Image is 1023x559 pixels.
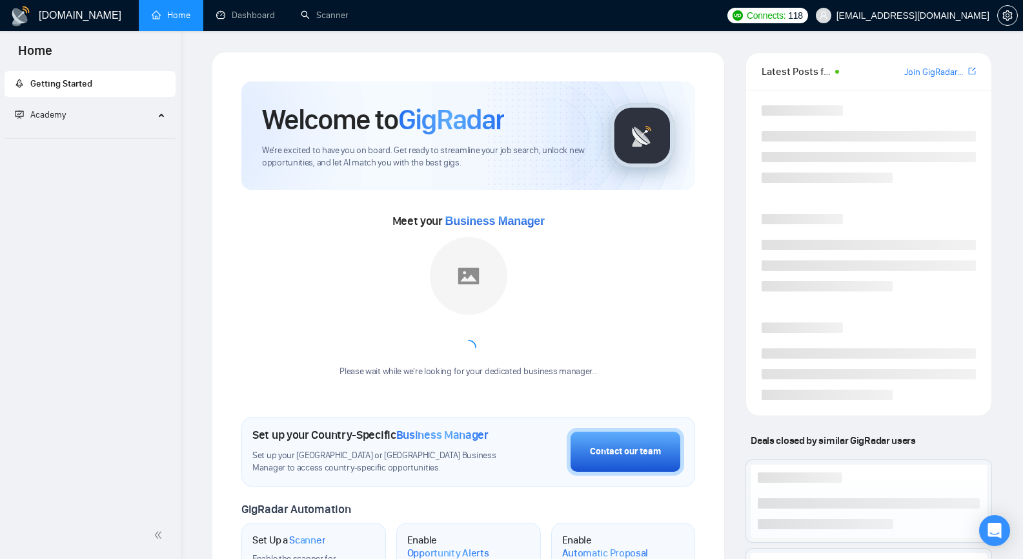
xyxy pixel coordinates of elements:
[8,41,63,69] span: Home
[30,78,92,89] span: Getting Started
[152,10,190,21] a: homeHome
[904,65,966,79] a: Join GigRadar Slack Community
[819,11,828,20] span: user
[15,109,66,120] span: Academy
[430,237,507,315] img: placeholder.png
[567,428,684,476] button: Contact our team
[407,534,499,559] h1: Enable
[10,6,31,26] img: logo
[461,340,476,355] span: loading
[396,428,489,442] span: Business Manager
[392,214,545,228] span: Meet your
[154,529,167,542] span: double-left
[762,63,831,79] span: Latest Posts from the GigRadar Community
[262,145,589,169] span: We're excited to have you on board. Get ready to streamline your job search, unlock new opportuni...
[979,515,1010,546] div: Open Intercom Messenger
[216,10,275,21] a: dashboardDashboard
[745,429,920,452] span: Deals closed by similar GigRadar users
[15,110,24,119] span: fund-projection-screen
[968,65,976,78] a: export
[5,71,176,97] li: Getting Started
[15,79,24,88] span: rocket
[289,534,325,547] span: Scanner
[262,102,504,137] h1: Welcome to
[332,366,605,378] div: Please wait while we're looking for your dedicated business manager...
[30,109,66,120] span: Academy
[997,10,1018,21] a: setting
[445,215,545,227] span: Business Manager
[968,66,976,76] span: export
[398,102,504,137] span: GigRadar
[252,534,325,547] h1: Set Up a
[747,8,785,23] span: Connects:
[788,8,802,23] span: 118
[997,5,1018,26] button: setting
[5,133,176,142] li: Academy Homepage
[610,103,674,168] img: gigradar-logo.png
[590,445,661,459] div: Contact our team
[252,428,489,442] h1: Set up your Country-Specific
[252,450,502,474] span: Set up your [GEOGRAPHIC_DATA] or [GEOGRAPHIC_DATA] Business Manager to access country-specific op...
[241,502,350,516] span: GigRadar Automation
[301,10,349,21] a: searchScanner
[733,10,743,21] img: upwork-logo.png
